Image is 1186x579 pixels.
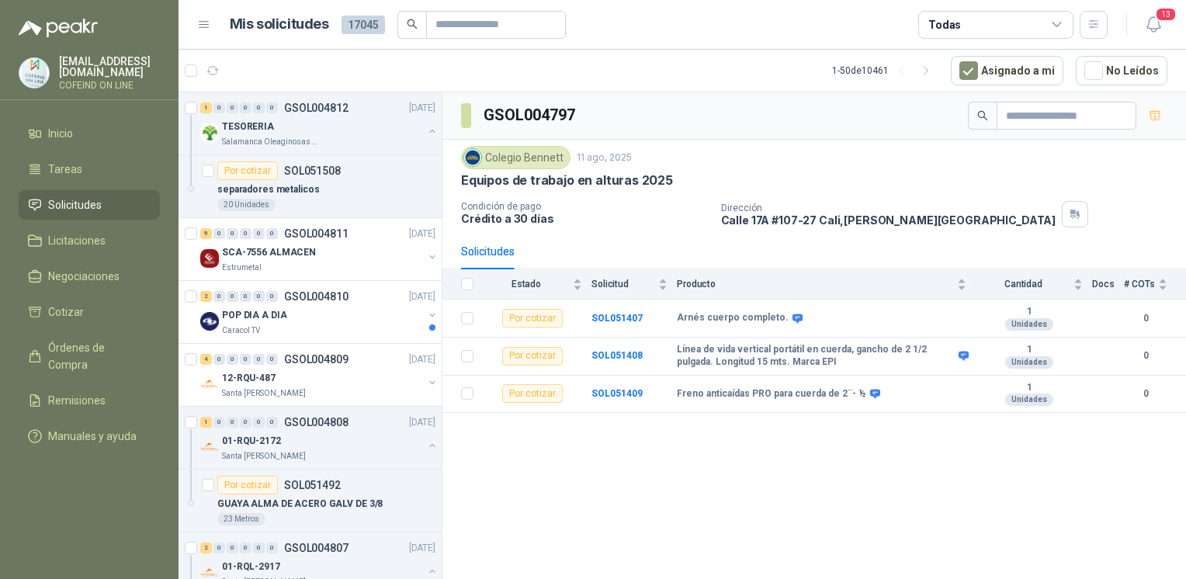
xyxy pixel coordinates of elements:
[591,269,677,300] th: Solicitud
[1076,56,1167,85] button: No Leídos
[48,428,137,445] span: Manuales y ayuda
[976,344,1083,356] b: 1
[409,352,435,367] p: [DATE]
[19,119,160,148] a: Inicio
[240,354,251,365] div: 0
[284,228,349,239] p: GSOL004811
[1005,356,1053,369] div: Unidades
[1124,348,1167,363] b: 0
[200,375,219,394] img: Company Logo
[284,165,341,176] p: SOL051508
[951,56,1063,85] button: Asignado a mi
[200,287,439,337] a: 2 0 0 0 0 0 GSOL004810[DATE] Company LogoPOP DIA A DIACaracol TV
[721,213,1056,227] p: Calle 17A #107-27 Cali , [PERSON_NAME][GEOGRAPHIC_DATA]
[677,312,789,324] b: Arnés cuerpo completo.
[48,196,102,213] span: Solicitudes
[19,333,160,380] a: Órdenes de Compra
[253,417,265,428] div: 0
[409,541,435,556] p: [DATE]
[677,279,954,289] span: Producto
[591,313,643,324] b: SOL051407
[200,249,219,268] img: Company Logo
[200,228,212,239] div: 9
[1139,11,1167,39] button: 13
[227,291,238,302] div: 0
[253,291,265,302] div: 0
[284,417,349,428] p: GSOL004808
[591,279,655,289] span: Solicitud
[222,450,306,463] p: Santa [PERSON_NAME]
[240,417,251,428] div: 0
[19,19,98,37] img: Logo peakr
[1005,318,1053,331] div: Unidades
[200,102,212,113] div: 1
[1092,269,1124,300] th: Docs
[200,99,439,148] a: 1 0 0 0 0 0 GSOL004812[DATE] Company LogoTESORERIASalamanca Oleaginosas SAS
[19,58,49,88] img: Company Logo
[19,190,160,220] a: Solicitudes
[721,203,1056,213] p: Dirección
[200,312,219,331] img: Company Logo
[284,291,349,302] p: GSOL004810
[284,480,341,491] p: SOL051492
[59,81,160,90] p: COFEIND ON LINE
[200,224,439,274] a: 9 0 0 0 0 0 GSOL004811[DATE] Company LogoSCA-7556 ALMACENEstrumetal
[832,58,938,83] div: 1 - 50 de 10461
[217,513,265,525] div: 23 Metros
[19,262,160,291] a: Negociaciones
[200,543,212,553] div: 2
[200,417,212,428] div: 1
[409,289,435,304] p: [DATE]
[48,339,145,373] span: Órdenes de Compra
[502,347,563,366] div: Por cotizar
[200,438,219,456] img: Company Logo
[48,268,120,285] span: Negociaciones
[222,136,320,148] p: Salamanca Oleaginosas SAS
[217,476,278,494] div: Por cotizar
[48,125,73,142] span: Inicio
[213,102,225,113] div: 0
[266,228,278,239] div: 0
[461,243,515,260] div: Solicitudes
[222,262,262,274] p: Estrumetal
[409,101,435,116] p: [DATE]
[461,212,709,225] p: Crédito a 30 días
[48,392,106,409] span: Remisiones
[19,154,160,184] a: Tareas
[217,199,276,211] div: 20 Unidades
[227,102,238,113] div: 0
[1124,311,1167,326] b: 0
[266,354,278,365] div: 0
[677,269,976,300] th: Producto
[342,16,385,34] span: 17045
[253,228,265,239] div: 0
[461,201,709,212] p: Condición de pago
[502,309,563,328] div: Por cotizar
[976,269,1092,300] th: Cantidad
[213,291,225,302] div: 0
[483,279,570,289] span: Estado
[409,415,435,430] p: [DATE]
[222,434,281,449] p: 01-RQU-2172
[240,228,251,239] div: 0
[591,388,643,399] a: SOL051409
[19,386,160,415] a: Remisiones
[483,269,591,300] th: Estado
[253,102,265,113] div: 0
[59,56,160,78] p: [EMAIL_ADDRESS][DOMAIN_NAME]
[1124,279,1155,289] span: # COTs
[19,226,160,255] a: Licitaciones
[240,543,251,553] div: 0
[200,350,439,400] a: 4 0 0 0 0 0 GSOL004809[DATE] Company Logo12-RQU-487Santa [PERSON_NAME]
[976,306,1083,318] b: 1
[222,387,306,400] p: Santa [PERSON_NAME]
[222,560,280,574] p: 01-RQL-2917
[502,384,563,403] div: Por cotizar
[461,146,570,169] div: Colegio Bennett
[461,172,673,189] p: Equipos de trabajo en alturas 2025
[577,151,632,165] p: 11 ago, 2025
[284,354,349,365] p: GSOL004809
[222,324,260,337] p: Caracol TV
[266,417,278,428] div: 0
